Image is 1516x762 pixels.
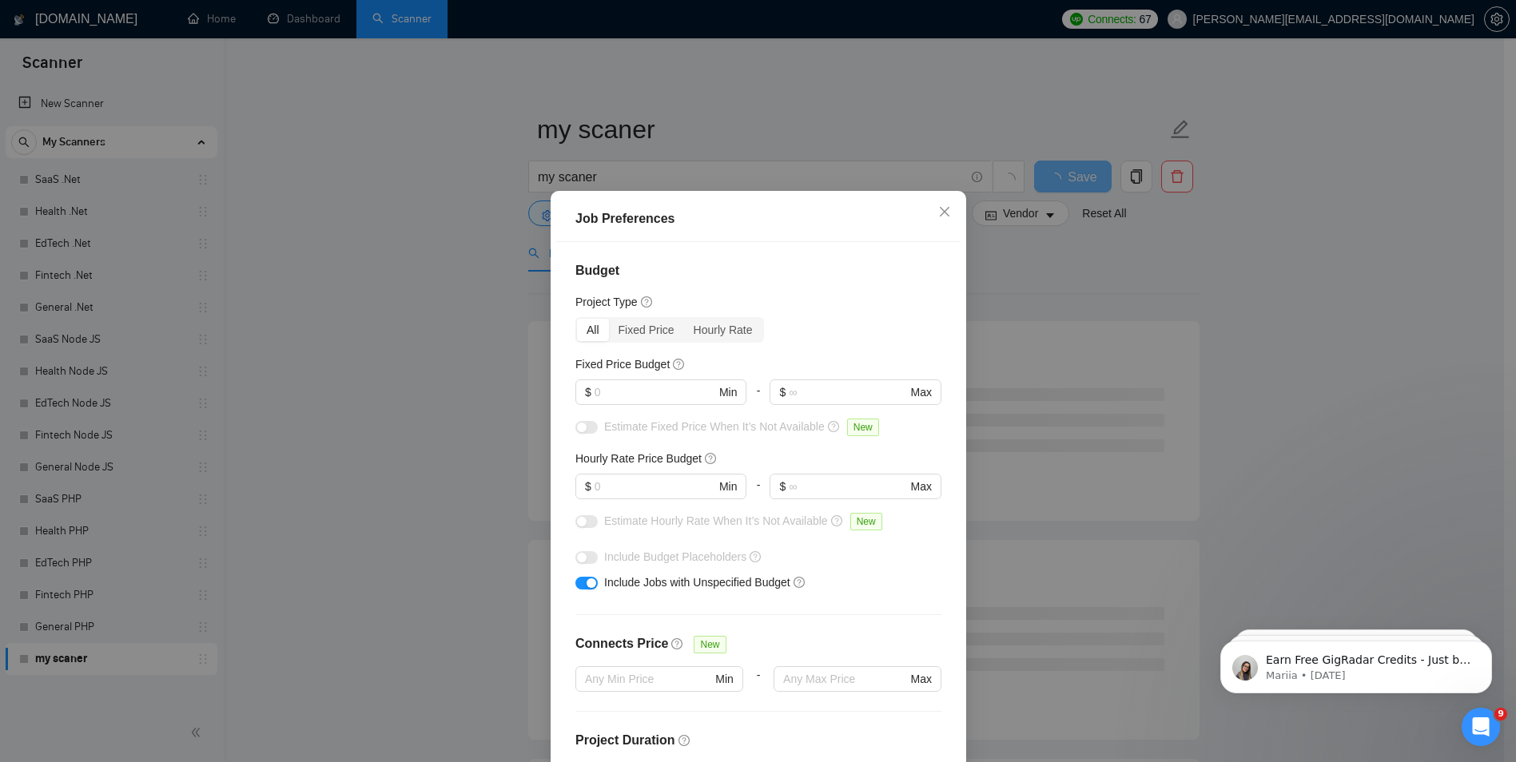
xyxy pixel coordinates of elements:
[608,319,683,341] div: Fixed Price
[830,514,843,526] span: question-circle
[910,670,931,688] span: Max
[746,474,770,512] div: -
[742,666,773,711] div: -
[604,550,746,563] span: Include Budget Placeholders
[671,637,684,649] span: question-circle
[575,634,668,653] h4: Connects Price
[718,478,737,495] span: Min
[704,451,717,464] span: question-circle
[1462,708,1500,746] iframe: Intercom live chat
[746,379,770,418] div: -
[793,575,806,588] span: question-circle
[577,319,609,341] div: All
[1196,607,1516,719] iframe: Intercom notifications message
[910,383,931,401] span: Max
[604,514,828,527] span: Estimate Hourly Rate When It’s Not Available
[715,670,734,688] span: Min
[585,383,591,401] span: $
[846,419,878,436] span: New
[938,205,951,218] span: close
[678,733,690,746] span: question-circle
[783,670,907,688] input: Any Max Price
[575,731,941,750] h4: Project Duration
[575,355,670,373] h5: Fixed Price Budget
[585,670,712,688] input: Any Min Price
[1494,708,1507,720] span: 9
[789,478,907,495] input: ∞
[923,191,966,234] button: Close
[779,478,786,495] span: $
[910,478,931,495] span: Max
[575,209,941,228] div: Job Preferences
[575,261,941,280] h4: Budget
[789,383,907,401] input: ∞
[718,383,737,401] span: Min
[640,295,653,308] span: question-circle
[594,478,715,495] input: 0
[683,319,762,341] div: Hourly Rate
[694,636,726,653] span: New
[850,513,881,530] span: New
[604,420,825,433] span: Estimate Fixed Price When It’s Not Available
[604,576,790,589] span: Include Jobs with Unspecified Budget
[779,383,786,401] span: $
[585,478,591,495] span: $
[594,383,715,401] input: 0
[575,293,638,311] h5: Project Type
[827,419,840,432] span: question-circle
[750,550,762,562] span: question-circle
[673,357,686,370] span: question-circle
[575,450,702,467] h5: Hourly Rate Price Budget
